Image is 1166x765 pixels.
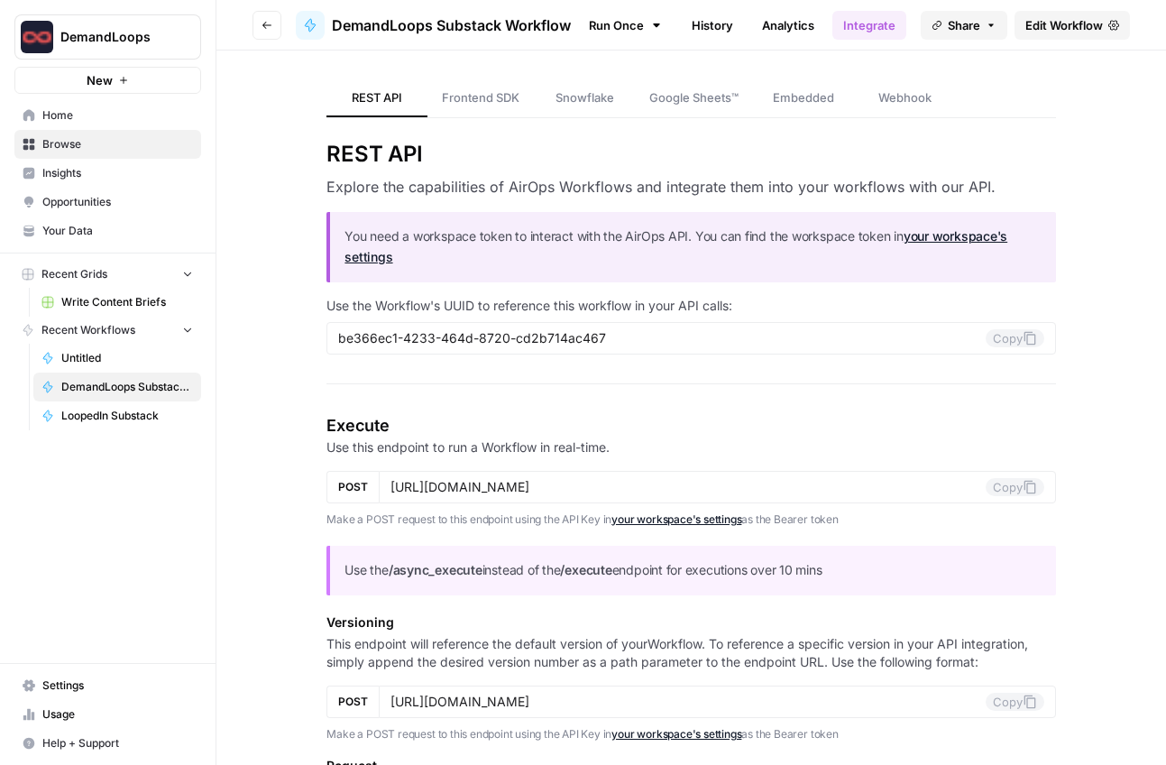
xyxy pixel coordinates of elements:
[14,188,201,217] a: Opportunities
[681,11,744,40] a: History
[326,140,1055,169] h2: REST API
[42,136,193,152] span: Browse
[832,11,906,40] a: Integrate
[21,21,53,53] img: DemandLoops Logo
[649,88,739,106] span: Google Sheets™
[560,562,611,577] strong: /execute
[326,613,1055,631] h5: Versioning
[14,671,201,700] a: Settings
[42,706,193,723] span: Usage
[42,223,193,239] span: Your Data
[14,67,201,94] button: New
[61,294,193,310] span: Write Content Briefs
[42,677,193,694] span: Settings
[442,88,519,106] span: Frontend SDK
[986,693,1044,711] button: Copy
[326,297,1055,315] p: Use the Workflow's UUID to reference this workflow in your API calls:
[751,11,825,40] a: Analytics
[33,373,201,401] a: DemandLoops Substack Workflow
[41,322,135,338] span: Recent Workflows
[555,88,614,106] span: Snowflake
[338,694,368,710] span: POST
[878,88,932,106] span: Webhook
[87,71,113,89] span: New
[296,11,571,40] a: DemandLoops Substack Workflow
[427,79,534,117] a: Frontend SDK
[14,130,201,159] a: Browse
[534,79,635,117] a: Snowflake
[326,413,1055,438] h4: Execute
[14,217,201,245] a: Your Data
[14,14,201,60] button: Workspace: DemandLoops
[611,727,741,741] a: your workspace's settings
[577,10,674,41] a: Run Once
[389,562,482,577] strong: /async_execute
[42,194,193,210] span: Opportunities
[14,700,201,729] a: Usage
[326,176,1055,198] h3: Explore the capabilities of AirOps Workflows and integrate them into your workflows with our API.
[33,288,201,317] a: Write Content Briefs
[753,79,854,117] a: Embedded
[773,88,834,106] span: Embedded
[352,88,402,106] span: REST API
[42,107,193,124] span: Home
[332,14,571,36] span: DemandLoops Substack Workflow
[42,735,193,751] span: Help + Support
[326,725,1055,743] p: Make a POST request to this endpoint using the API Key in as the Bearer token
[14,317,201,344] button: Recent Workflows
[14,261,201,288] button: Recent Grids
[14,101,201,130] a: Home
[338,479,368,495] span: POST
[1025,16,1103,34] span: Edit Workflow
[611,512,741,526] a: your workspace's settings
[61,408,193,424] span: LoopedIn Substack
[921,11,1007,40] button: Share
[60,28,170,46] span: DemandLoops
[326,511,1055,529] p: Make a POST request to this endpoint using the API Key in as the Bearer token
[14,729,201,758] button: Help + Support
[344,226,1041,268] p: You need a workspace token to interact with the AirOps API. You can find the workspace token in
[326,635,1055,671] p: This endpoint will reference the default version of your Workflow . To reference a specific versi...
[33,344,201,373] a: Untitled
[854,79,955,117] a: Webhook
[344,228,1007,264] a: your workspace's settings
[326,438,1055,456] p: Use this endpoint to run a Workflow in real-time.
[1015,11,1130,40] a: Edit Workflow
[948,16,980,34] span: Share
[42,165,193,181] span: Insights
[14,159,201,188] a: Insights
[61,350,193,366] span: Untitled
[344,560,1041,581] p: Use the instead of the endpoint for executions over 10 mins
[41,266,107,282] span: Recent Grids
[986,329,1044,347] button: Copy
[61,379,193,395] span: DemandLoops Substack Workflow
[33,401,201,430] a: LoopedIn Substack
[986,478,1044,496] button: Copy
[326,79,427,117] a: REST API
[635,79,753,117] a: Google Sheets™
